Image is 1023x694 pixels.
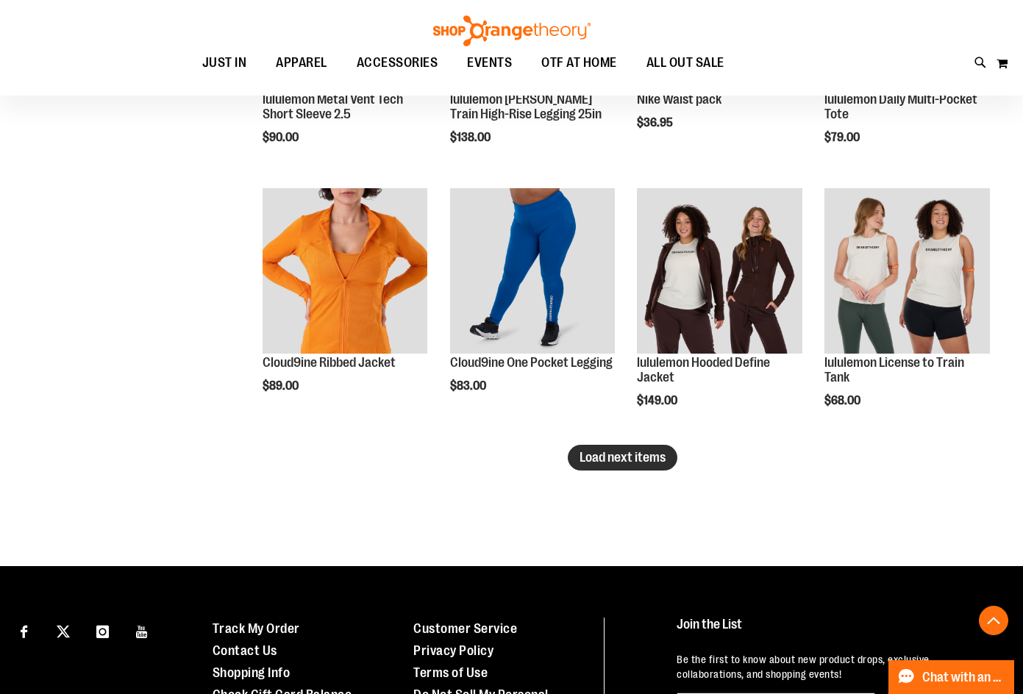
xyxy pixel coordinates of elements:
span: APPAREL [276,46,327,79]
span: $36.95 [637,116,675,129]
span: $149.00 [637,394,680,407]
img: Cloud9ine One Pocket Legging [450,188,616,354]
a: Cloud9ine Ribbed Jacket [263,188,428,356]
span: $68.00 [824,394,863,407]
a: Visit our X page [51,618,76,643]
a: Nike Waist pack [637,92,721,107]
a: Shopping Info [213,665,290,680]
button: Load next items [568,445,677,471]
a: Visit our Instagram page [90,618,115,643]
span: $90.00 [263,131,301,144]
span: $138.00 [450,131,493,144]
img: Cloud9ine Ribbed Jacket [263,188,428,354]
div: product [443,181,623,429]
span: Chat with an Expert [922,670,1005,684]
img: Shop Orangetheory [431,15,593,46]
a: lululemon [PERSON_NAME] Train High-Rise Legging 25in [450,92,602,121]
img: Main view of 2024 Convention lululemon License to Train [824,188,990,354]
div: product [630,181,810,444]
a: Cloud9ine One Pocket Legging [450,355,613,370]
img: Main view of 2024 Convention lululemon Hooded Define Jacket [637,188,802,354]
a: Main view of 2024 Convention lululemon Hooded Define Jacket [637,188,802,356]
span: ACCESSORIES [357,46,438,79]
a: Main view of 2024 Convention lululemon License to Train [824,188,990,356]
p: Be the first to know about new product drops, exclusive collaborations, and shopping events! [677,652,996,682]
span: $79.00 [824,131,862,144]
a: Terms of Use [413,665,488,680]
span: JUST IN [202,46,247,79]
a: lululemon License to Train Tank [824,355,964,384]
span: EVENTS [467,46,512,79]
a: Cloud9ine Ribbed Jacket [263,355,396,370]
span: ALL OUT SALE [646,46,724,79]
a: Contact Us [213,643,277,658]
span: $83.00 [450,379,488,393]
div: product [255,181,435,429]
h4: Join the List [677,618,996,645]
a: lululemon Daily Multi-Pocket Tote [824,92,977,121]
a: Cloud9ine One Pocket Legging [450,188,616,356]
span: Load next items [580,450,666,465]
a: Privacy Policy [413,643,493,658]
a: Visit our Facebook page [11,618,37,643]
a: Track My Order [213,621,300,636]
button: Back To Top [979,606,1008,635]
a: lululemon Metal Vent Tech Short Sleeve 2.5 [263,92,403,121]
div: product [817,181,997,444]
span: $89.00 [263,379,301,393]
span: OTF AT HOME [541,46,617,79]
a: lululemon Hooded Define Jacket [637,355,770,384]
button: Chat with an Expert [888,660,1015,694]
img: Twitter [57,625,70,638]
a: Visit our Youtube page [129,618,155,643]
a: Customer Service [413,621,517,636]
